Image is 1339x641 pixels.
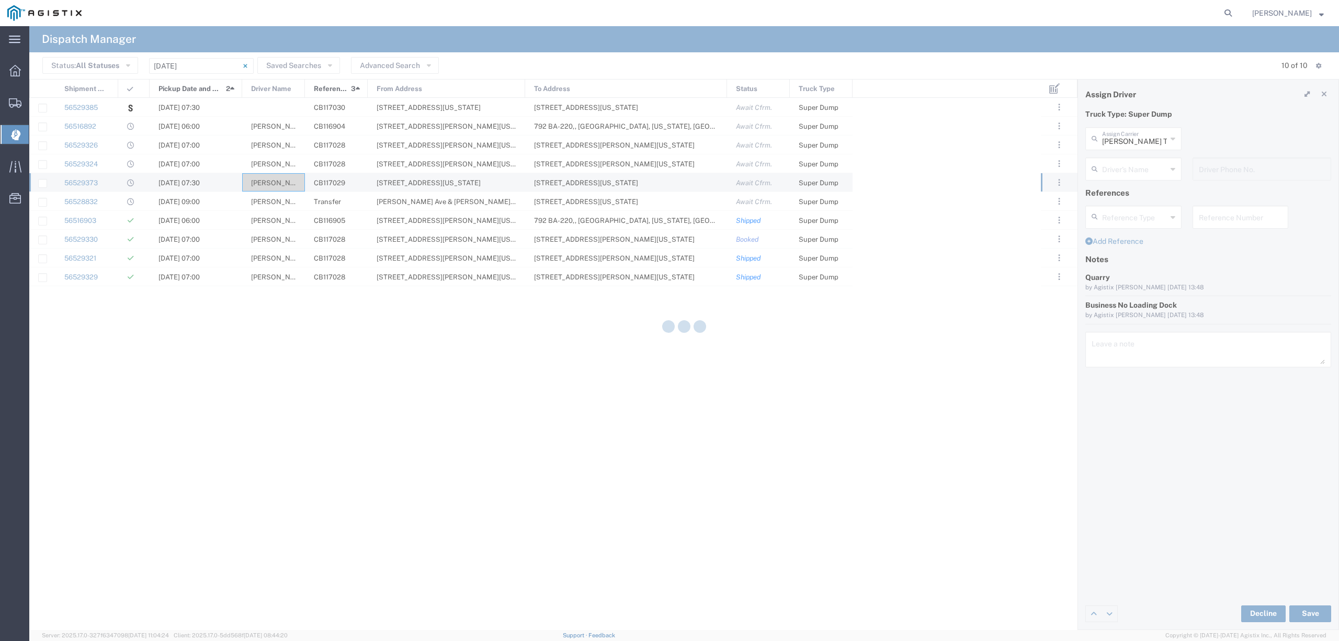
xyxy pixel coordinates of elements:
[244,632,288,638] span: [DATE] 08:44:20
[1252,7,1324,19] button: [PERSON_NAME]
[563,632,589,638] a: Support
[174,632,288,638] span: Client: 2025.17.0-5dd568f
[42,632,169,638] span: Server: 2025.17.0-327f6347098
[1165,631,1326,640] span: Copyright © [DATE]-[DATE] Agistix Inc., All Rights Reserved
[1252,7,1312,19] span: Lorretta Ayala
[128,632,169,638] span: [DATE] 11:04:24
[588,632,615,638] a: Feedback
[7,5,82,21] img: logo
